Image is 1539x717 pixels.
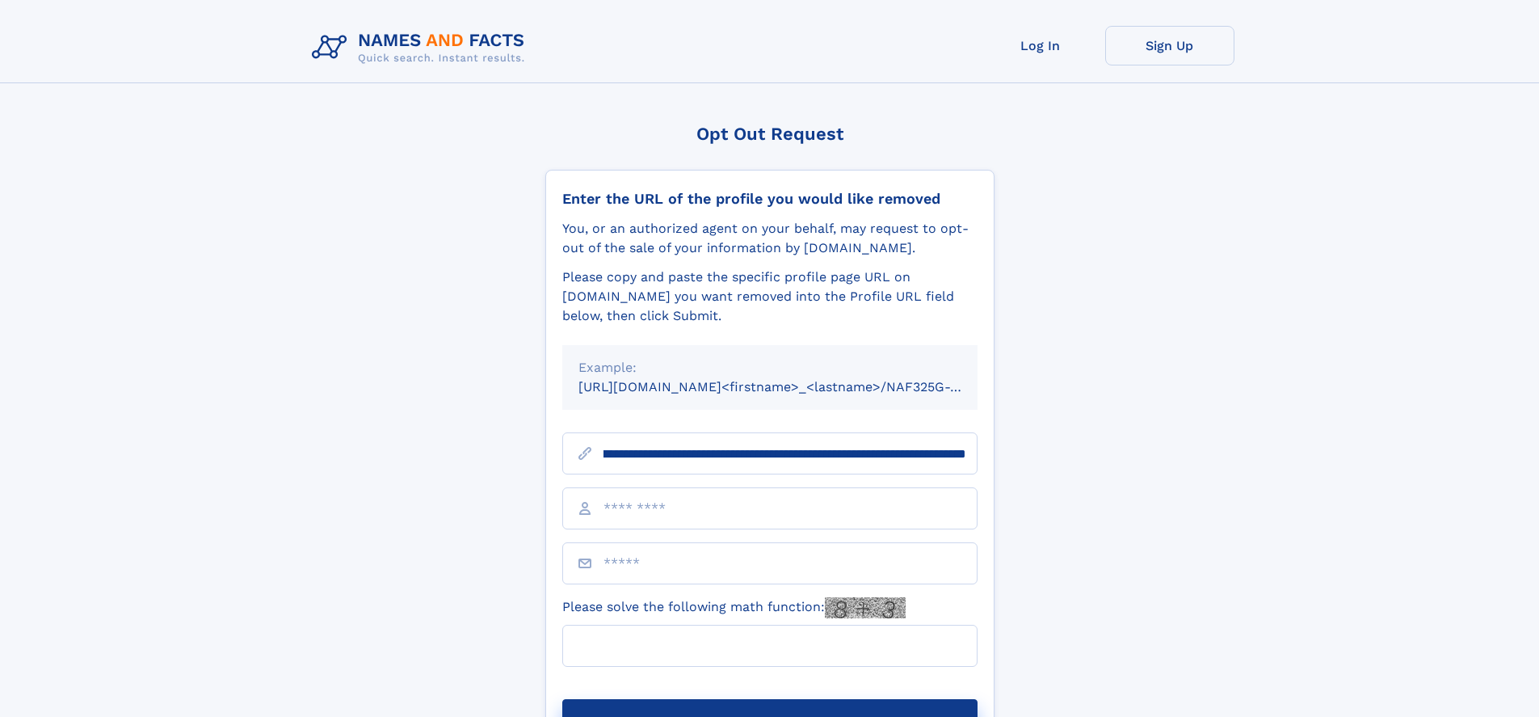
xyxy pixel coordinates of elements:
[545,124,994,144] div: Opt Out Request
[562,190,978,208] div: Enter the URL of the profile you would like removed
[976,26,1105,65] a: Log In
[578,358,961,377] div: Example:
[1105,26,1234,65] a: Sign Up
[562,597,906,618] label: Please solve the following math function:
[305,26,538,70] img: Logo Names and Facts
[562,268,978,326] div: Please copy and paste the specific profile page URL on [DOMAIN_NAME] you want removed into the Pr...
[578,379,1008,394] small: [URL][DOMAIN_NAME]<firstname>_<lastname>/NAF325G-xxxxxxxx
[562,219,978,258] div: You, or an authorized agent on your behalf, may request to opt-out of the sale of your informatio...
